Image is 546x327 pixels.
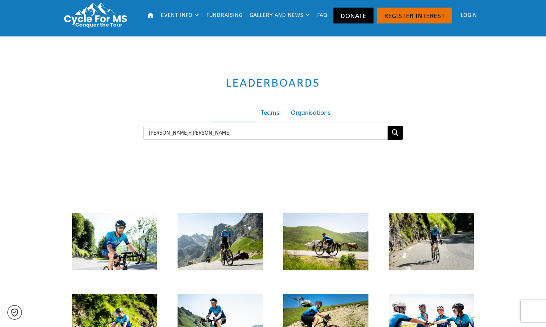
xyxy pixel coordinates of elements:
a: Teams [254,104,287,122]
a: Register Interest [377,8,452,23]
a: Cookie settings [7,305,22,320]
a: Login [454,4,480,27]
a: Organisations [284,104,338,122]
input: Search Leaderboard [143,126,388,140]
img: Logo [61,2,133,29]
a: Individuals [211,104,257,122]
h2: Leaderboards [140,76,407,90]
a: Donate [333,8,374,23]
